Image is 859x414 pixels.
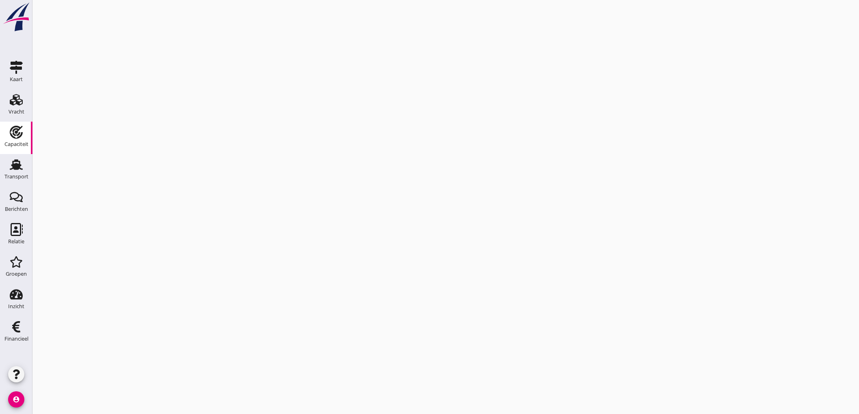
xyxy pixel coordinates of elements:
[5,206,28,212] div: Berichten
[6,271,27,277] div: Groepen
[8,239,24,244] div: Relatie
[8,391,24,408] i: account_circle
[10,77,23,82] div: Kaart
[4,336,28,341] div: Financieel
[9,109,24,114] div: Vracht
[4,142,28,147] div: Capaciteit
[8,304,24,309] div: Inzicht
[4,174,28,179] div: Transport
[2,2,31,32] img: logo-small.a267ee39.svg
